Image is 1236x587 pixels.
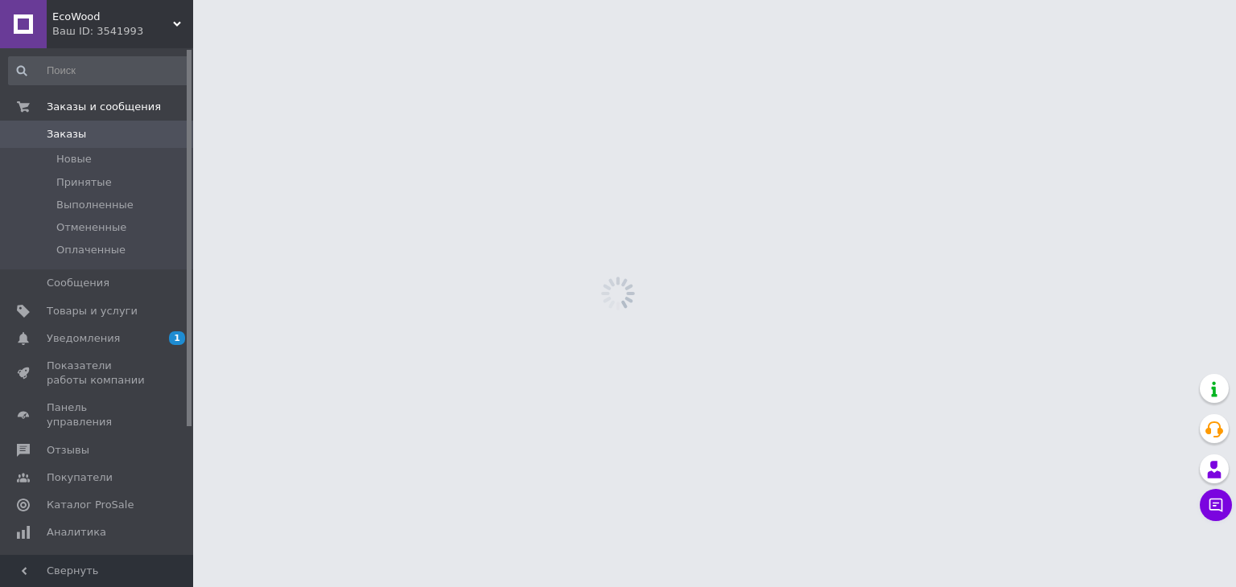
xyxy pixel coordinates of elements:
div: Ваш ID: 3541993 [52,24,193,39]
input: Поиск [8,56,190,85]
span: Каталог ProSale [47,498,134,512]
span: Выполненные [56,198,134,212]
span: Отмененные [56,220,126,235]
span: Новые [56,152,92,166]
span: Заказы и сообщения [47,100,161,114]
span: Аналитика [47,525,106,540]
span: 1 [169,331,185,345]
span: Принятые [56,175,112,190]
span: Инструменты вебмастера и SEO [47,552,149,581]
span: Товары и услуги [47,304,138,318]
span: Заказы [47,127,86,142]
button: Чат с покупателем [1200,489,1232,521]
span: Сообщения [47,276,109,290]
span: EcoWood [52,10,173,24]
span: Покупатели [47,470,113,485]
span: Панель управления [47,400,149,429]
span: Отзывы [47,443,89,458]
span: Показатели работы компании [47,359,149,388]
span: Оплаченные [56,243,126,257]
span: Уведомления [47,331,120,346]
